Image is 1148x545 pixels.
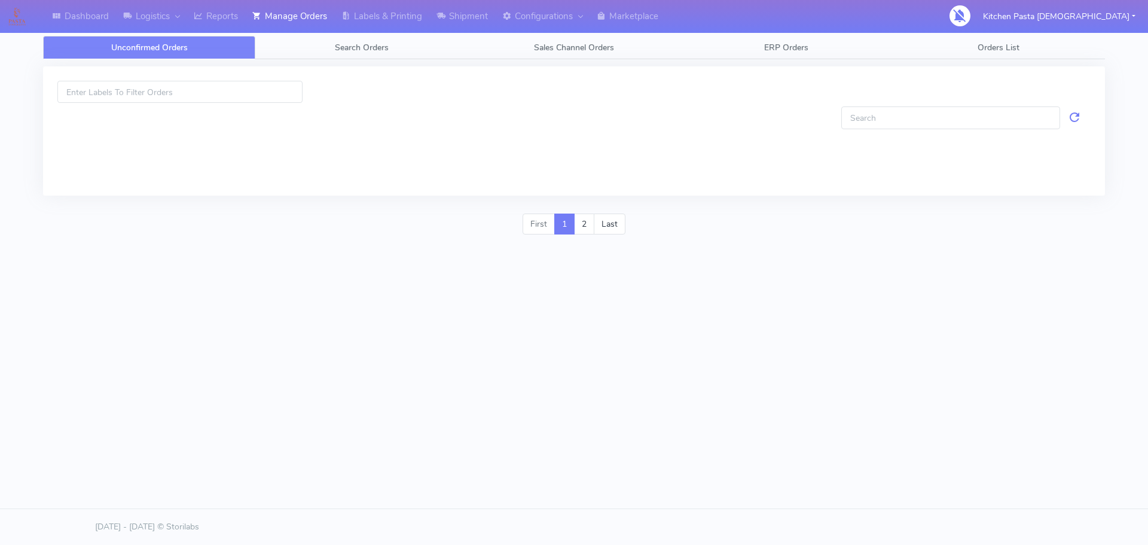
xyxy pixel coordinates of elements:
[554,214,575,235] a: 1
[974,4,1144,29] button: Kitchen Pasta [DEMOGRAPHIC_DATA]
[841,106,1060,129] input: Search
[764,42,808,53] span: ERP Orders
[57,81,303,103] input: Enter Labels To Filter Orders
[574,214,594,235] a: 2
[534,42,614,53] span: Sales Channel Orders
[111,42,188,53] span: Unconfirmed Orders
[594,214,625,235] a: Last
[335,42,389,53] span: Search Orders
[978,42,1019,53] span: Orders List
[43,36,1105,59] ul: Tabs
